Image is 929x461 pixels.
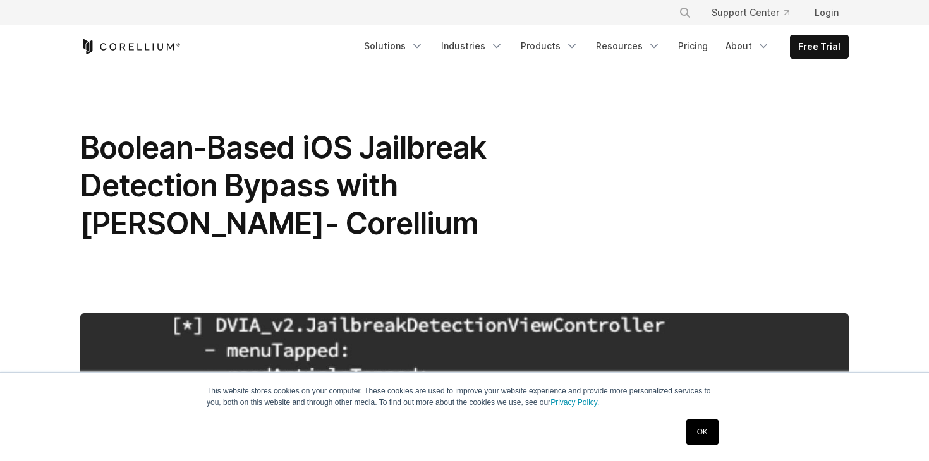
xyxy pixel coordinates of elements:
[701,1,799,24] a: Support Center
[664,1,849,24] div: Navigation Menu
[434,35,511,57] a: Industries
[674,1,696,24] button: Search
[671,35,715,57] a: Pricing
[513,35,586,57] a: Products
[791,35,848,58] a: Free Trial
[588,35,668,57] a: Resources
[207,385,722,408] p: This website stores cookies on your computer. These cookies are used to improve your website expe...
[550,398,599,407] a: Privacy Policy.
[80,129,486,242] span: Boolean-Based iOS Jailbreak Detection Bypass with [PERSON_NAME]- Corellium
[805,1,849,24] a: Login
[356,35,431,57] a: Solutions
[686,419,719,445] a: OK
[80,39,181,54] a: Corellium Home
[356,35,849,59] div: Navigation Menu
[718,35,777,57] a: About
